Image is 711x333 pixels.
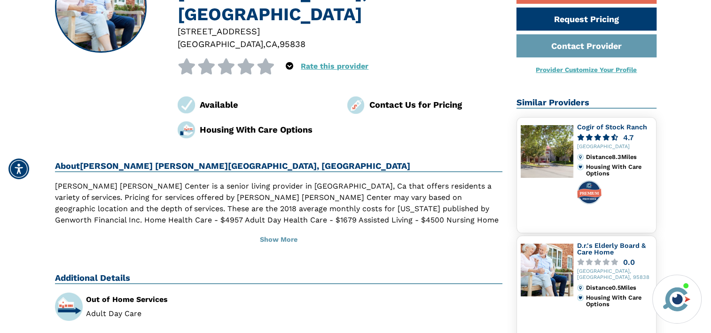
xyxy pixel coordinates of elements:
[661,283,693,315] img: avatar
[86,296,272,303] div: Out of Home Services
[525,40,702,269] iframe: iframe
[55,161,503,172] h2: About [PERSON_NAME] [PERSON_NAME][GEOGRAPHIC_DATA], [GEOGRAPHIC_DATA]
[577,285,584,291] img: distance.svg
[277,39,280,49] span: ,
[586,285,652,291] div: Distance 0.5 Miles
[369,98,502,111] div: Contact Us for Pricing
[586,294,652,308] div: Housing With Care Options
[55,181,503,237] p: [PERSON_NAME] [PERSON_NAME] Center is a senior living provider in [GEOGRAPHIC_DATA], Ca that offe...
[280,38,305,50] div: 95838
[516,8,656,31] a: Request Pricing
[200,123,333,136] div: Housing With Care Options
[516,97,656,109] h2: Similar Providers
[516,34,656,57] a: Contact Provider
[286,58,293,74] div: Popover trigger
[55,230,503,250] button: Show More
[178,25,502,38] div: [STREET_ADDRESS]
[266,39,277,49] span: CA
[55,273,503,284] h2: Additional Details
[178,39,263,49] span: [GEOGRAPHIC_DATA]
[263,39,266,49] span: ,
[8,159,29,179] div: Accessibility Menu
[301,62,368,71] a: Rate this provider
[577,294,584,301] img: primary.svg
[86,310,272,317] li: Adult Day Care
[577,269,652,281] div: [GEOGRAPHIC_DATA], [GEOGRAPHIC_DATA], 95838
[200,98,333,111] div: Available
